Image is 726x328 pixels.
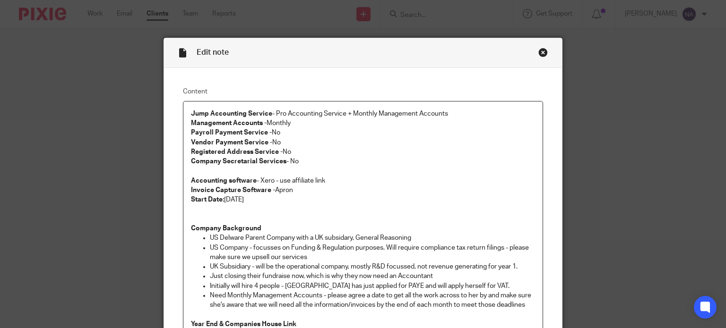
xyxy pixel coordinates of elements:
strong: Management Accounts - [191,120,267,126]
p: US Company - focusses on Funding & Regulation purposes. Will require compliance tax return filing... [210,243,536,262]
p: No [191,147,536,157]
strong: Vendor Payment Service - [191,139,272,146]
div: Close this dialog window [538,48,548,57]
strong: Registered Address Service - [191,149,283,155]
strong: Invoice Capture Software - [191,187,275,193]
strong: Company Background [191,225,261,232]
strong: Payroll Payment Service - [191,129,272,136]
strong: Start Date: [191,196,224,203]
p: US Delware Parent Company with a UK subsidary, General Reasoning [210,233,536,243]
p: - No [191,157,536,166]
p: - Xero - use affiliate link Apron [191,176,536,195]
strong: Year End & Companies House Link [191,321,296,328]
p: Initially will hire 4 people - [GEOGRAPHIC_DATA] has just applied for PAYE and will apply herself... [210,281,536,291]
p: Just closing their fundraise now, which is why they now need an Accountant [210,271,536,281]
strong: Jump Accounting Service [191,110,272,117]
p: - Pro Accounting Service + Monthly Management Accounts Monthly No No [191,109,536,147]
label: Content [183,87,544,96]
p: Need Monthly Management Accounts - please agree a date to get all the work across to her by and m... [210,291,536,310]
strong: Accounting software [191,177,257,184]
span: Edit note [197,49,229,56]
strong: Company Secretarial Services [191,158,286,165]
p: [DATE] [191,195,536,204]
p: UK Subsidiary - will be the operational company, mostly R&D focussed, not revenue generating for ... [210,262,536,271]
